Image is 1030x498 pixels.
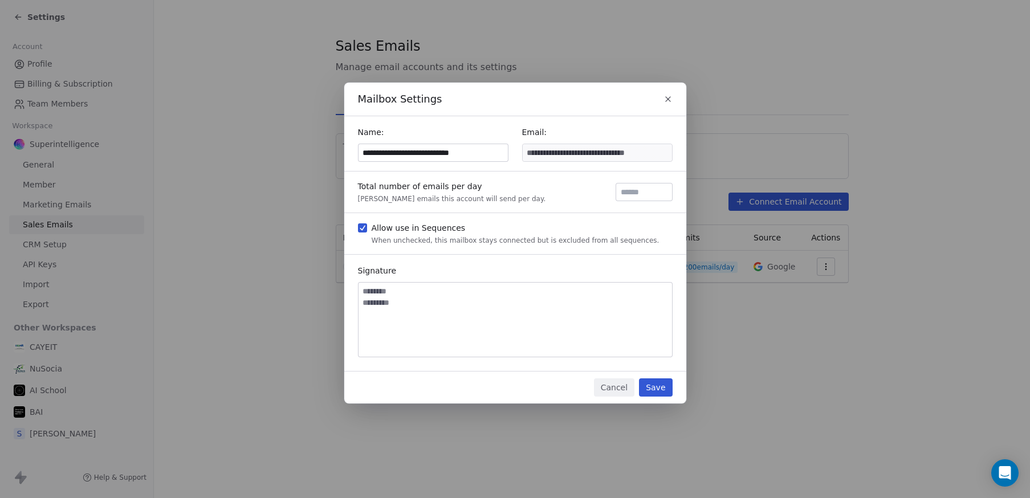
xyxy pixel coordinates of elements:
[372,222,659,234] div: Allow use in Sequences
[358,266,397,275] span: Signature
[358,92,442,107] span: Mailbox Settings
[522,128,547,137] span: Email:
[358,222,367,234] button: Allow use in SequencesWhen unchecked, this mailbox stays connected but is excluded from all seque...
[358,194,546,203] div: [PERSON_NAME] emails this account will send per day.
[358,181,546,192] div: Total number of emails per day
[358,128,384,137] span: Name:
[639,378,672,397] button: Save
[372,236,659,245] div: When unchecked, this mailbox stays connected but is excluded from all sequences.
[594,378,634,397] button: Cancel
